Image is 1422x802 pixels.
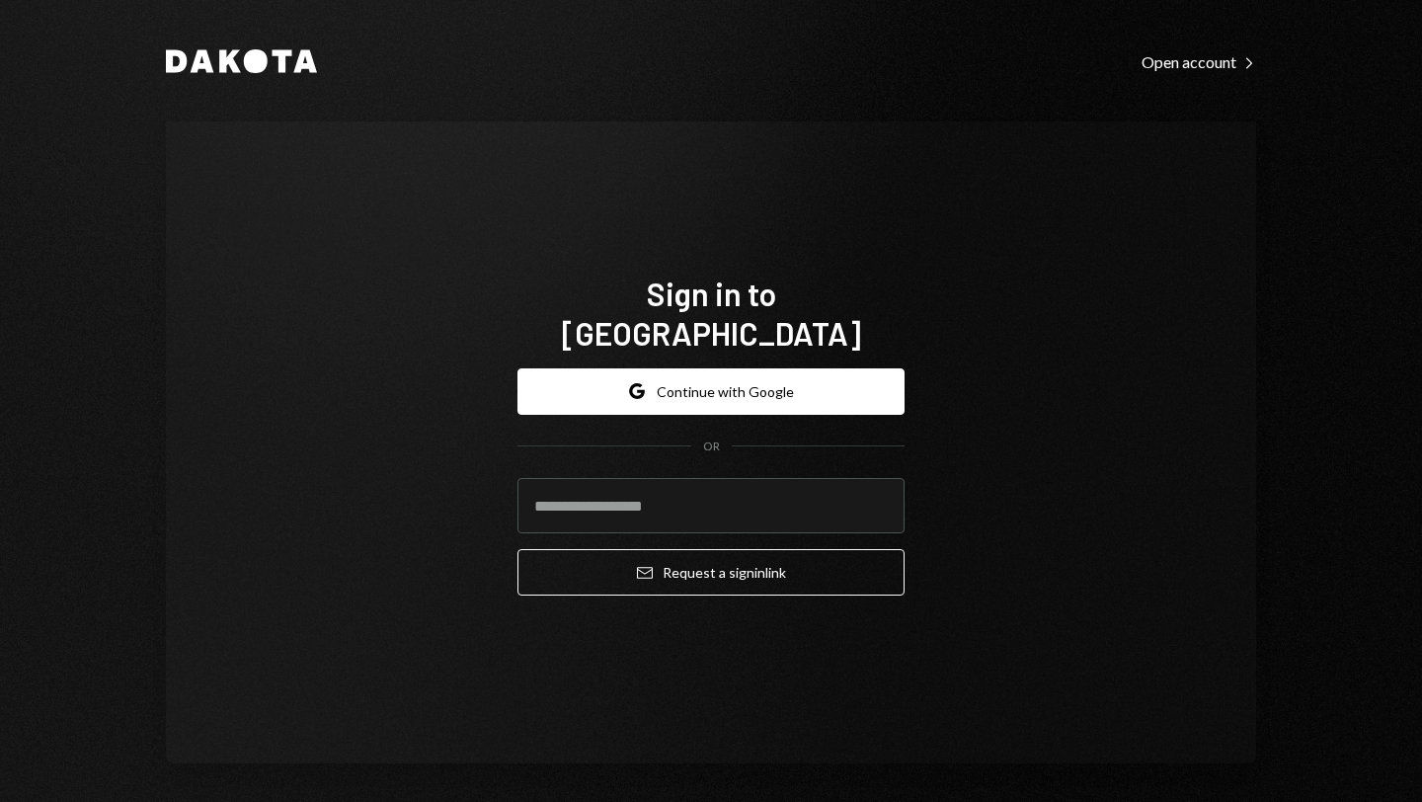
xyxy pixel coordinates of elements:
[517,549,905,596] button: Request a signinlink
[1142,50,1256,72] a: Open account
[703,439,720,455] div: OR
[517,274,905,353] h1: Sign in to [GEOGRAPHIC_DATA]
[517,368,905,415] button: Continue with Google
[1142,52,1256,72] div: Open account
